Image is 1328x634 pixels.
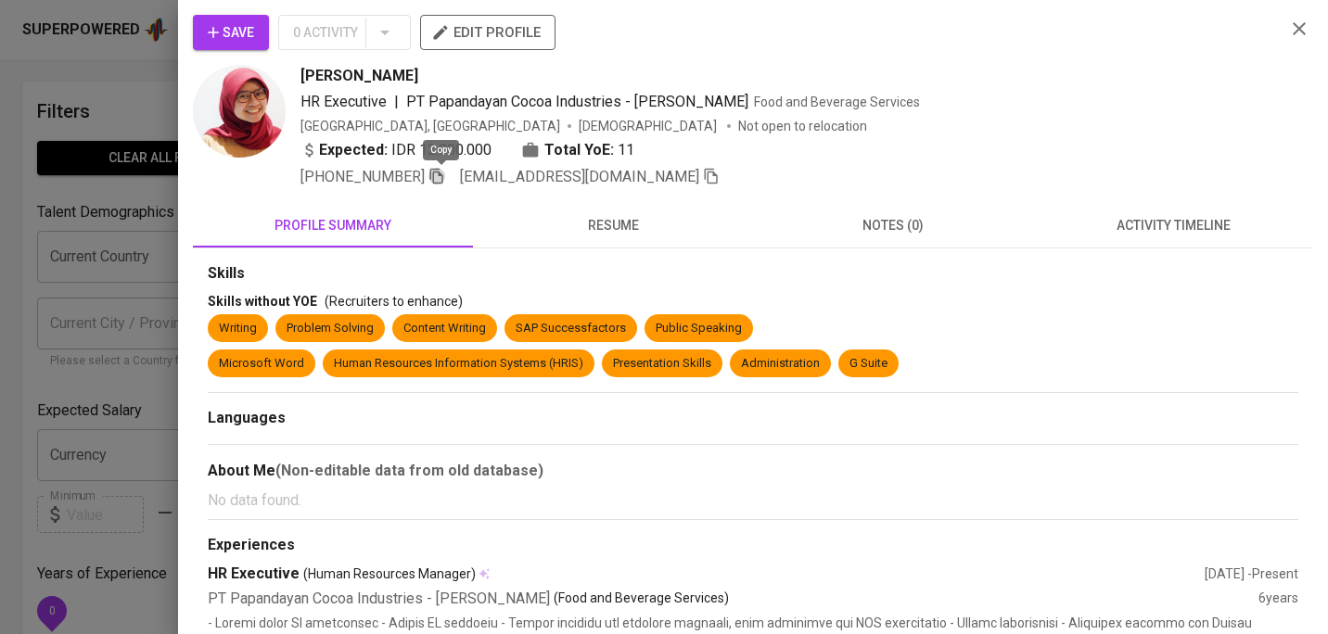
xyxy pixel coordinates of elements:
a: edit profile [420,24,555,39]
button: edit profile [420,15,555,50]
div: Public Speaking [656,320,742,337]
span: | [394,91,399,113]
div: Languages [208,408,1298,429]
span: (Recruiters to enhance) [325,294,463,309]
div: G Suite [849,355,887,373]
div: Microsoft Word [219,355,304,373]
div: IDR 12.000.000 [300,139,492,161]
div: PT Papandayan Cocoa Industries - [PERSON_NAME] [208,589,1258,610]
span: 11 [618,139,634,161]
p: No data found. [208,489,1298,512]
div: Presentation Skills [613,355,711,373]
button: Save [193,15,269,50]
div: Human Resources Information Systems (HRIS) [334,355,583,373]
span: Skills without YOE [208,294,317,309]
div: [GEOGRAPHIC_DATA], [GEOGRAPHIC_DATA] [300,117,560,135]
span: PT Papandayan Cocoa Industries - [PERSON_NAME] [406,93,748,110]
p: Not open to relocation [738,117,867,135]
span: Food and Beverage Services [754,95,920,109]
div: Content Writing [403,320,486,337]
div: Administration [741,355,820,373]
span: HR Executive [300,93,387,110]
span: Save [208,21,254,44]
p: (Food and Beverage Services) [554,589,729,610]
span: [DEMOGRAPHIC_DATA] [579,117,720,135]
div: Writing [219,320,257,337]
b: Expected: [319,139,388,161]
b: (Non-editable data from old database) [275,462,543,479]
div: [DATE] - Present [1205,564,1298,583]
b: Total YoE: [544,139,614,161]
span: profile summary [204,214,462,237]
div: Experiences [208,535,1298,556]
div: Problem Solving [287,320,374,337]
span: (Human Resources Manager) [303,564,476,583]
span: [PERSON_NAME] [300,65,418,87]
div: HR Executive [208,564,1205,585]
span: activity timeline [1044,214,1302,237]
img: bac9f674425054222cf818e1732cfa0b.jpg [193,65,286,158]
span: edit profile [435,20,541,44]
div: 6 years [1258,589,1298,610]
div: About Me [208,460,1298,482]
span: [EMAIL_ADDRESS][DOMAIN_NAME] [460,168,699,185]
span: resume [484,214,742,237]
div: SAP Successfactors [516,320,626,337]
span: notes (0) [764,214,1022,237]
div: Skills [208,263,1298,285]
span: [PHONE_NUMBER] [300,168,425,185]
